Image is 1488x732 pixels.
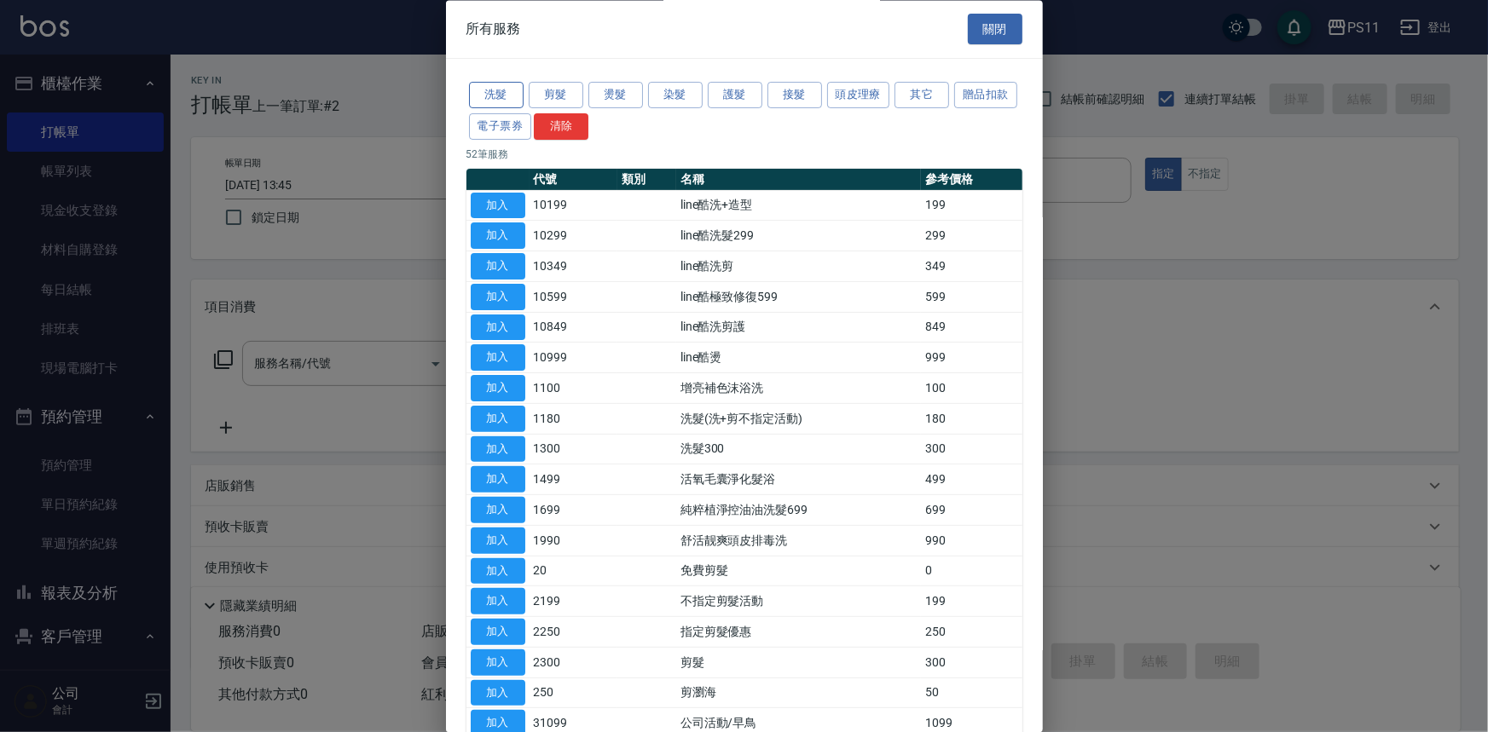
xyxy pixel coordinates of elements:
[471,223,525,250] button: 加入
[676,464,921,495] td: 活氧毛囊淨化髮浴
[617,169,675,191] th: 類別
[921,343,1022,373] td: 999
[530,251,618,282] td: 10349
[530,282,618,313] td: 10599
[530,169,618,191] th: 代號
[676,586,921,617] td: 不指定剪髮活動
[530,648,618,678] td: 2300
[648,83,703,109] button: 染髮
[921,282,1022,313] td: 599
[676,617,921,648] td: 指定剪髮優惠
[530,191,618,222] td: 10199
[921,678,1022,709] td: 50
[530,373,618,404] td: 1100
[921,648,1022,678] td: 300
[921,464,1022,495] td: 499
[921,251,1022,282] td: 349
[471,649,525,676] button: 加入
[921,435,1022,465] td: 300
[466,147,1022,162] p: 52 筆服務
[530,435,618,465] td: 1300
[767,83,822,109] button: 接髮
[676,678,921,709] td: 剪瀏海
[466,20,521,37] span: 所有服務
[968,14,1022,45] button: 關閉
[954,83,1017,109] button: 贈品扣款
[471,527,525,554] button: 加入
[921,313,1022,343] td: 849
[921,169,1022,191] th: 參考價格
[921,373,1022,404] td: 100
[530,526,618,556] td: 1990
[530,464,618,495] td: 1499
[676,282,921,313] td: line酷極致修復599
[471,284,525,310] button: 加入
[676,495,921,526] td: 純粹植淨控油油洗髮699
[921,526,1022,556] td: 990
[921,617,1022,648] td: 250
[471,620,525,646] button: 加入
[471,589,525,615] button: 加入
[895,83,949,109] button: 其它
[921,556,1022,587] td: 0
[471,498,525,524] button: 加入
[534,113,588,140] button: 清除
[676,648,921,678] td: 剪髮
[471,406,525,432] button: 加入
[676,169,921,191] th: 名稱
[676,435,921,465] td: 洗髮300
[471,193,525,219] button: 加入
[529,83,583,109] button: 剪髮
[530,586,618,617] td: 2199
[530,313,618,343] td: 10849
[676,221,921,251] td: line酷洗髮299
[471,436,525,463] button: 加入
[471,314,525,341] button: 加入
[588,83,643,109] button: 燙髮
[471,680,525,706] button: 加入
[676,343,921,373] td: line酷燙
[676,556,921,587] td: 免費剪髮
[676,313,921,343] td: line酷洗剪護
[530,495,618,526] td: 1699
[676,191,921,222] td: line酷洗+造型
[921,404,1022,435] td: 180
[530,617,618,648] td: 2250
[827,83,890,109] button: 頭皮理療
[921,221,1022,251] td: 299
[530,221,618,251] td: 10299
[921,586,1022,617] td: 199
[530,404,618,435] td: 1180
[471,376,525,402] button: 加入
[708,83,762,109] button: 護髮
[471,254,525,280] button: 加入
[469,83,524,109] button: 洗髮
[676,526,921,556] td: 舒活靓爽頭皮排毒洗
[676,251,921,282] td: line酷洗剪
[921,495,1022,526] td: 699
[530,678,618,709] td: 250
[676,404,921,435] td: 洗髮(洗+剪不指定活動)
[530,343,618,373] td: 10999
[471,467,525,493] button: 加入
[469,113,532,140] button: 電子票券
[921,191,1022,222] td: 199
[530,556,618,587] td: 20
[676,373,921,404] td: 增亮補色沫浴洗
[471,345,525,372] button: 加入
[471,558,525,585] button: 加入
